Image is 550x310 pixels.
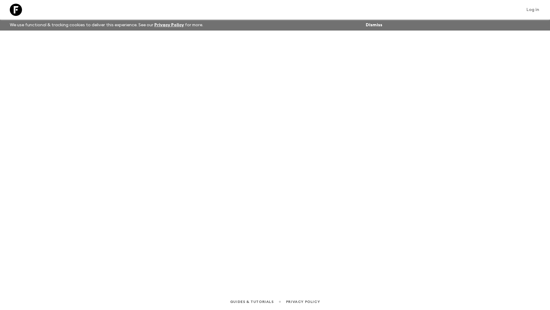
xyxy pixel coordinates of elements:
a: Privacy Policy [286,298,320,305]
button: Dismiss [364,21,384,29]
p: We use functional & tracking cookies to deliver this experience. See our for more. [7,20,206,31]
a: Guides & Tutorials [230,298,274,305]
a: Privacy Policy [154,23,184,27]
a: Log in [523,5,543,14]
